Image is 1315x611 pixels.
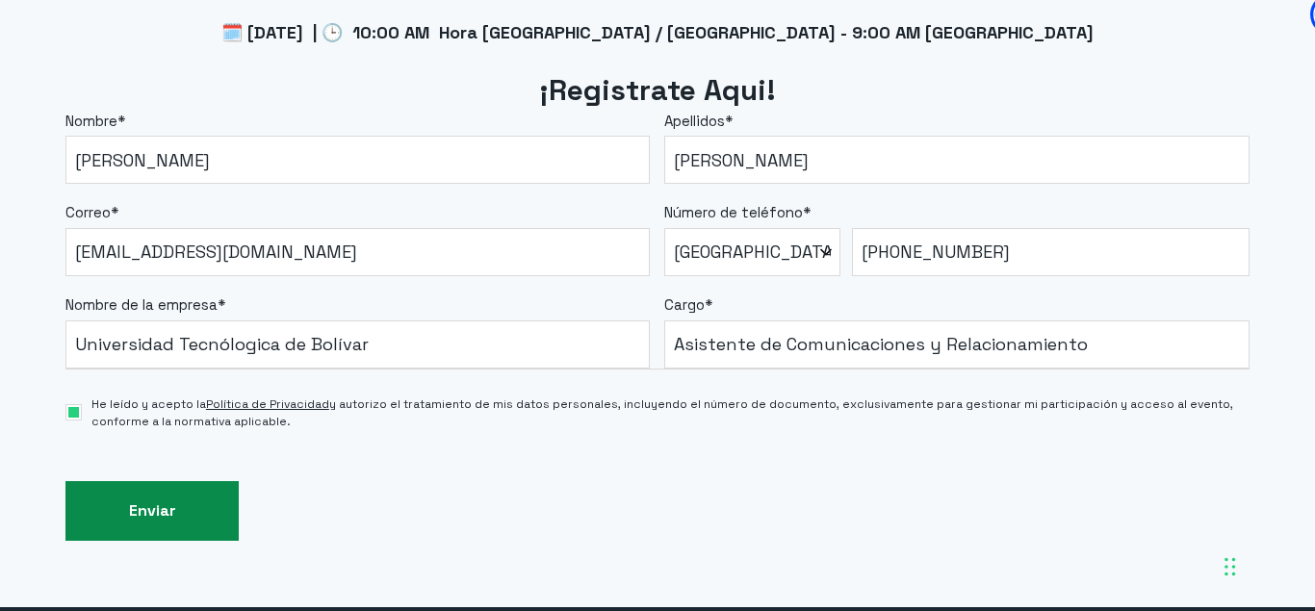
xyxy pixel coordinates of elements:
[65,71,1249,111] h2: ¡Registrate Aqui!
[65,481,239,542] input: Enviar
[65,295,218,314] span: Nombre de la empresa
[65,136,650,184] input: Comprobado por Zero Phishing
[664,295,705,314] span: Cargo
[65,112,117,130] span: Nombre
[91,395,1250,430] span: He leído y acepto la y autorizo el tratamiento de mis datos personales, incluyendo el número de d...
[65,203,111,221] span: Correo
[65,404,82,420] input: He leído y acepto laPolítica de Privacidady autorizo el tratamiento de mis datos personales, incl...
[221,21,1094,43] span: 🗓️ [DATE] | 🕒 10:00 AM Hora [GEOGRAPHIC_DATA] / [GEOGRAPHIC_DATA] - 9:00 AM [GEOGRAPHIC_DATA]
[1219,519,1315,611] iframe: Chat Widget
[1219,519,1315,611] div: Widget de chat
[1225,538,1236,596] div: Arrastrar
[664,112,725,130] span: Apellidos
[664,203,803,221] span: Número de teléfono
[206,396,329,412] a: Política de Privacidad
